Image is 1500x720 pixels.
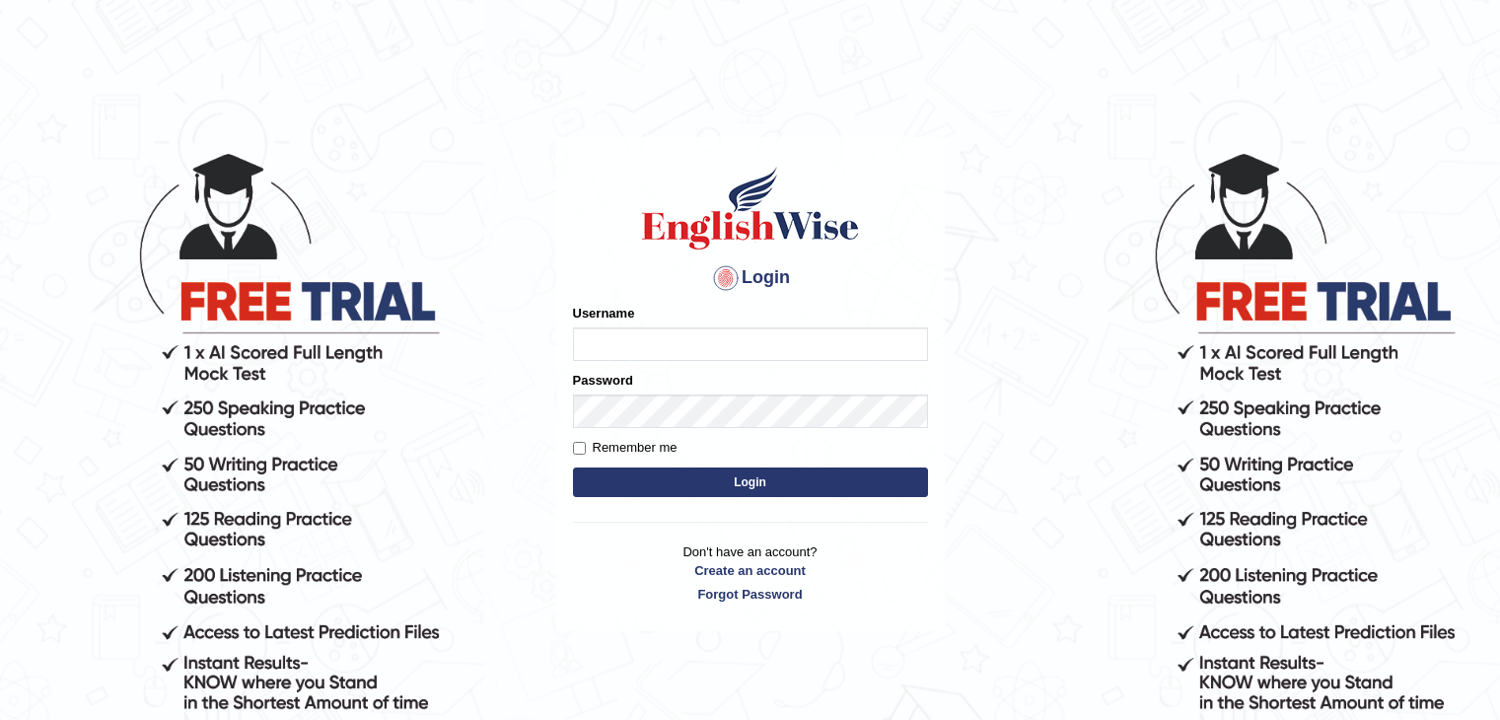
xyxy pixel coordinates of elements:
a: Create an account [573,561,928,580]
h4: Login [573,262,928,294]
img: Logo of English Wise sign in for intelligent practice with AI [638,164,863,252]
input: Remember me [573,442,586,455]
label: Remember me [573,438,678,458]
button: Login [573,468,928,497]
p: Don't have an account? [573,542,928,604]
label: Username [573,304,635,323]
a: Forgot Password [573,585,928,604]
label: Password [573,371,633,390]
